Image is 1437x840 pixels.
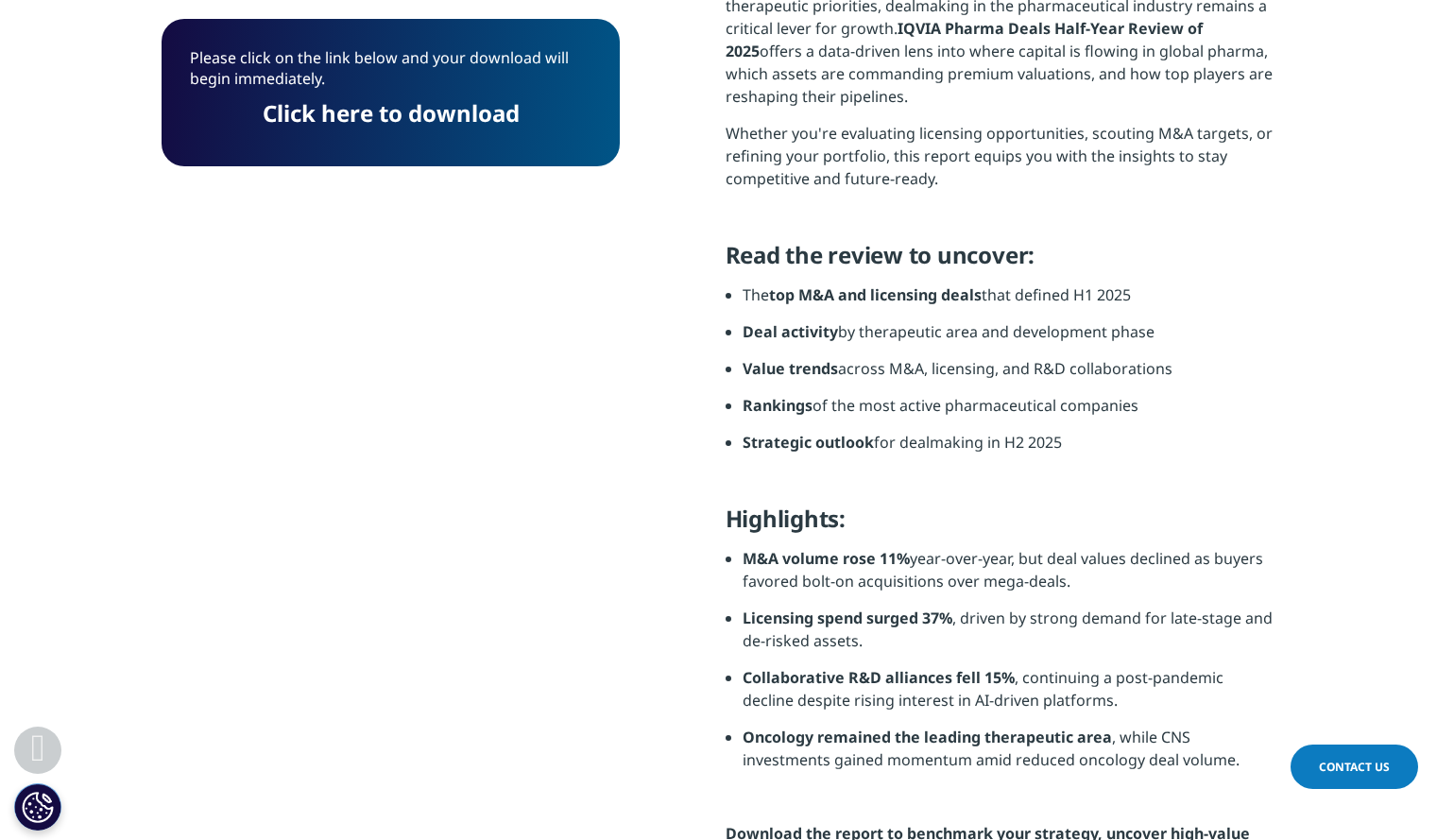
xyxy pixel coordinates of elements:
[743,395,813,416] strong: Rankings
[743,667,1015,688] strong: Collaborative R&D alliances fell 15%
[1319,759,1390,775] span: Contact Us
[726,505,1276,547] h5: Highlights:
[726,122,1276,204] p: Whether you're evaluating licensing opportunities, scouting M&A targets, or refining your portfol...
[14,783,61,831] button: Cookies Settings
[726,18,1203,61] strong: IQVIA Pharma Deals Half-Year Review of 2025
[263,97,520,129] a: Click here to download
[190,47,591,103] p: Please click on the link below and your download will begin immediately.
[743,357,1276,394] li: across M&A, licensing, and R&D collaborations
[743,726,1276,785] li: , while CNS investments gained momentum amid reduced oncology deal volume.
[743,607,1276,666] li: , driven by strong demand for late-stage and de-risked assets.
[743,320,1276,357] li: by therapeutic area and development phase
[743,608,952,628] strong: Licensing spend surged 37%
[743,431,1276,468] li: for dealmaking in H2 2025
[743,547,1276,607] li: year-over-year, but deal values declined as buyers favored bolt-on acquisitions over mega-deals.
[743,283,1276,320] li: The that defined H1 2025
[743,432,874,453] strong: Strategic outlook
[743,321,838,342] strong: Deal activity
[726,241,1276,283] h5: Read the review to uncover:
[769,284,982,305] strong: top M&A and licensing deals
[743,394,1276,431] li: of the most active pharmaceutical companies
[743,548,910,569] strong: M&A volume rose 11%
[743,727,1112,747] strong: Oncology remained the leading therapeutic area
[1291,745,1418,789] a: Contact Us
[743,666,1276,726] li: , continuing a post-pandemic decline despite rising interest in AI-driven platforms.
[743,358,838,379] strong: Value trends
